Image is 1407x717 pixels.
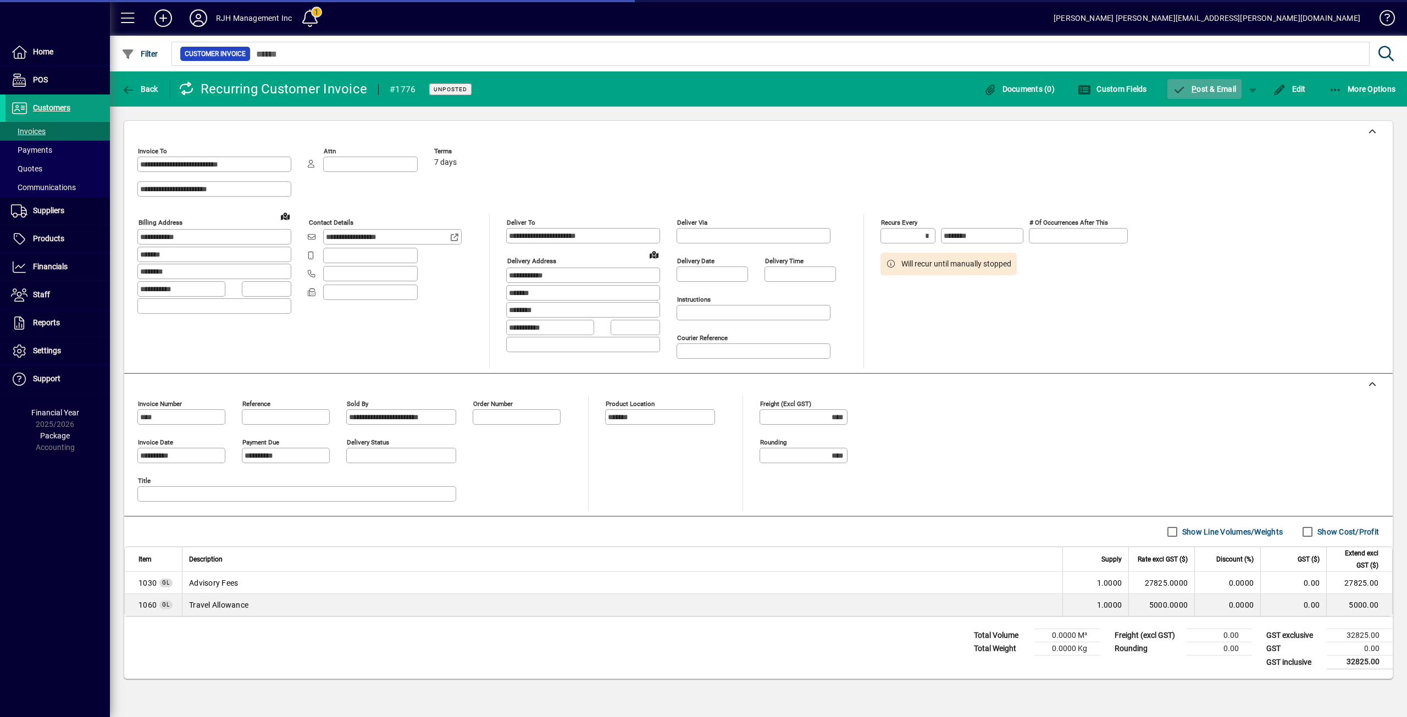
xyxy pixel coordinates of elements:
mat-label: Attn [324,147,336,155]
mat-label: Sold by [347,400,368,408]
td: GST exclusive [1261,629,1327,642]
mat-label: Reference [242,400,270,408]
span: Financial Year [31,408,79,417]
td: 0.0000 [1194,594,1260,616]
span: Reports [33,318,60,327]
div: 27825.0000 [1135,577,1188,588]
a: Payments [5,141,110,159]
button: Edit [1270,79,1309,99]
span: Settings [33,346,61,355]
td: 0.00 [1260,594,1326,616]
button: Filter [119,44,161,64]
a: View on map [276,207,294,225]
mat-label: Product location [606,400,655,408]
app-page-header-button: Back [110,79,170,99]
a: Knowledge Base [1371,2,1393,38]
span: Travel Allowance [189,599,248,610]
span: 1.0000 [1097,599,1122,610]
mat-label: Invoice number [138,400,182,408]
span: GL [162,602,170,608]
button: Back [119,79,161,99]
label: Show Cost/Profit [1315,526,1379,537]
span: Quotes [11,164,42,173]
span: 1.0000 [1097,577,1122,588]
a: Communications [5,178,110,197]
span: POS [33,75,48,84]
mat-label: Order number [473,400,513,408]
span: Customer Invoice [185,48,246,59]
td: GST inclusive [1261,655,1327,669]
span: Suppliers [33,206,64,215]
label: Show Line Volumes/Weights [1180,526,1283,537]
td: 0.00 [1327,642,1393,655]
span: Travel Allowance [139,599,157,610]
span: GL [162,580,170,586]
mat-label: Freight (excl GST) [760,400,811,408]
a: Products [5,225,110,253]
a: Invoices [5,122,110,141]
mat-label: Courier Reference [677,334,728,342]
span: Rate excl GST ($) [1138,553,1188,565]
td: 0.0000 M³ [1034,629,1100,642]
a: Reports [5,309,110,337]
span: Package [40,431,70,440]
span: Unposted [434,86,467,93]
span: Will recur until manually stopped [901,258,1011,270]
span: Invoices [11,127,46,136]
div: [PERSON_NAME] [PERSON_NAME][EMAIL_ADDRESS][PERSON_NAME][DOMAIN_NAME] [1054,9,1360,27]
a: Home [5,38,110,66]
td: 0.00 [1260,572,1326,594]
mat-label: Invoice To [138,147,167,155]
td: Freight (excl GST) [1109,629,1186,642]
mat-label: Deliver To [507,219,535,226]
td: Rounding [1109,642,1186,655]
a: Financials [5,253,110,281]
span: Financials [33,262,68,271]
span: Customers [33,103,70,112]
span: 7 days [434,158,457,167]
a: View on map [645,246,663,263]
div: #1776 [390,81,416,98]
button: Add [146,8,181,28]
span: Custom Fields [1078,85,1147,93]
a: Support [5,365,110,393]
span: Supply [1101,553,1122,565]
a: Settings [5,337,110,365]
td: Total Weight [968,642,1034,655]
span: Item [139,553,152,565]
mat-label: Invoice date [138,438,173,446]
span: GST ($) [1298,553,1320,565]
div: RJH Management Inc [216,9,292,27]
td: Total Volume [968,629,1034,642]
mat-label: Delivery status [347,438,389,446]
a: Suppliers [5,197,110,225]
span: Filter [121,49,158,58]
td: 32825.00 [1327,629,1393,642]
span: Payments [11,146,52,154]
span: Documents (0) [983,85,1055,93]
span: ost & Email [1173,85,1237,93]
span: Communications [11,183,76,192]
mat-label: Deliver via [677,219,707,226]
div: Recurring Customer Invoice [179,80,368,98]
span: Support [33,374,60,383]
button: Post & Email [1167,79,1242,99]
span: Description [189,553,223,565]
mat-label: Delivery time [765,257,804,265]
mat-label: Delivery date [677,257,714,265]
a: Quotes [5,159,110,178]
td: 27825.00 [1326,572,1392,594]
div: 5000.0000 [1135,599,1188,610]
span: P [1192,85,1196,93]
td: 5000.00 [1326,594,1392,616]
span: Extend excl GST ($) [1333,547,1378,571]
span: Terms [434,148,500,155]
span: Products [33,234,64,243]
td: 32825.00 [1327,655,1393,669]
a: Staff [5,281,110,309]
mat-label: Recurs every [881,219,917,226]
td: 0.0000 Kg [1034,642,1100,655]
span: More Options [1329,85,1396,93]
span: Back [121,85,158,93]
span: Advisory Fees [139,577,157,588]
